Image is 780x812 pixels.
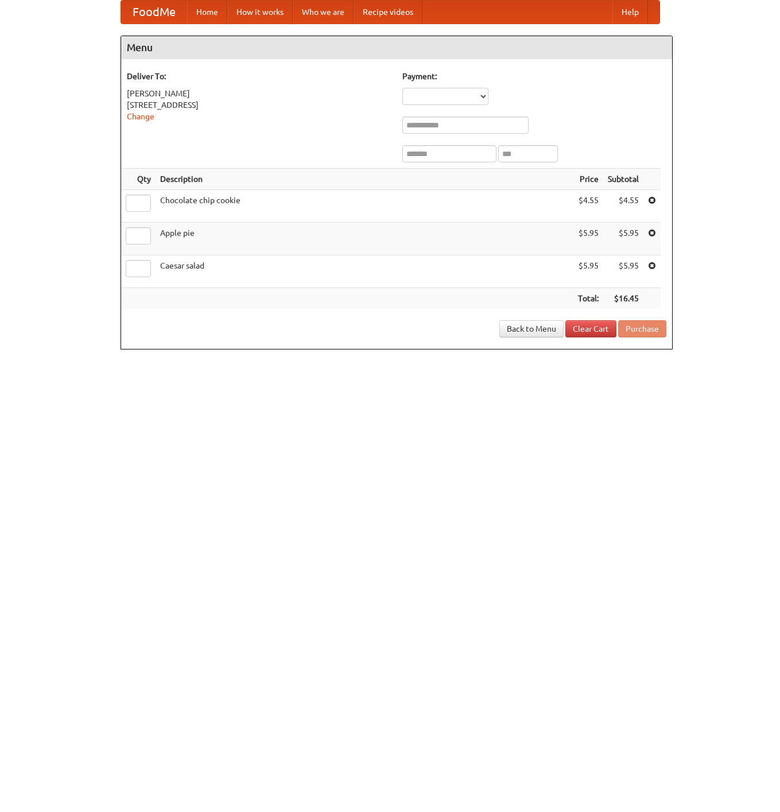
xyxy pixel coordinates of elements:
[156,169,573,190] th: Description
[603,288,643,309] th: $16.45
[573,223,603,255] td: $5.95
[187,1,227,24] a: Home
[127,112,154,121] a: Change
[565,320,616,337] a: Clear Cart
[573,169,603,190] th: Price
[573,190,603,223] td: $4.55
[354,1,422,24] a: Recipe videos
[603,190,643,223] td: $4.55
[612,1,648,24] a: Help
[121,36,672,59] h4: Menu
[127,99,391,111] div: [STREET_ADDRESS]
[603,169,643,190] th: Subtotal
[121,169,156,190] th: Qty
[227,1,293,24] a: How it works
[618,320,666,337] button: Purchase
[293,1,354,24] a: Who we are
[127,71,391,82] h5: Deliver To:
[127,88,391,99] div: [PERSON_NAME]
[603,223,643,255] td: $5.95
[156,255,573,288] td: Caesar salad
[121,1,187,24] a: FoodMe
[603,255,643,288] td: $5.95
[499,320,564,337] a: Back to Menu
[573,255,603,288] td: $5.95
[156,190,573,223] td: Chocolate chip cookie
[573,288,603,309] th: Total:
[156,223,573,255] td: Apple pie
[402,71,666,82] h5: Payment:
